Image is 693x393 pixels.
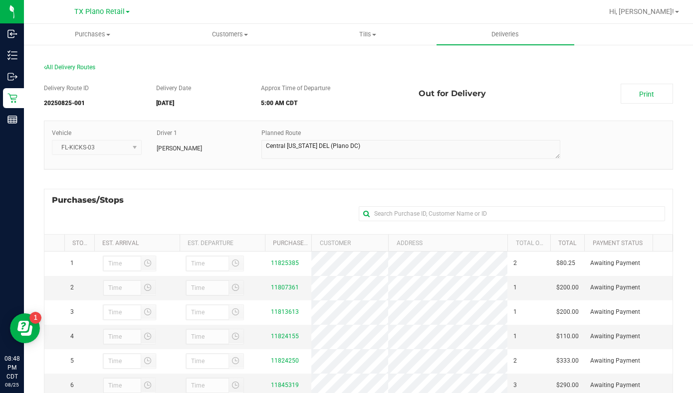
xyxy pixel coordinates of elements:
iframe: Resource center [10,313,40,343]
input: Search Purchase ID, Customer Name or ID [359,206,666,221]
span: 1 [513,332,517,341]
span: 4 [70,332,74,341]
inline-svg: Reports [7,115,17,125]
span: Purchases [24,30,161,39]
a: Purchases [24,24,162,45]
inline-svg: Outbound [7,72,17,82]
span: $200.00 [556,307,579,317]
a: Est. Arrival [102,240,139,247]
inline-svg: Inbound [7,29,17,39]
span: 2 [513,356,517,366]
th: Customer [311,235,388,252]
span: 1 [70,259,74,268]
span: 1 [513,307,517,317]
span: 6 [70,381,74,390]
span: 2 [70,283,74,292]
span: Awaiting Payment [590,283,640,292]
span: Out for Delivery [419,84,486,104]
span: Hi, [PERSON_NAME]! [609,7,674,15]
th: Est. Departure [180,235,265,252]
a: Tills [299,24,437,45]
span: 3 [513,381,517,390]
span: Tills [299,30,436,39]
iframe: Resource center unread badge [29,312,41,324]
a: Purchase ID [273,240,311,247]
label: Planned Route [261,129,301,137]
a: Deliveries [437,24,574,45]
label: Approx Time of Departure [261,84,330,93]
span: $333.00 [556,356,579,366]
h5: [DATE] [156,100,246,107]
p: 08:48 PM CDT [4,354,19,381]
span: $290.00 [556,381,579,390]
span: Awaiting Payment [590,381,640,390]
span: Purchases/Stops [52,194,134,206]
a: 11824155 [271,333,299,340]
span: [PERSON_NAME] [157,144,202,153]
span: Awaiting Payment [590,332,640,341]
span: 3 [70,307,74,317]
span: 1 [513,283,517,292]
a: 11845319 [271,382,299,389]
span: Awaiting Payment [590,259,640,268]
span: Customers [162,30,299,39]
a: Total [558,240,576,247]
a: Print Manifest [621,84,673,104]
a: Stop # [72,240,92,247]
a: 11825385 [271,260,299,266]
a: Payment Status [593,240,643,247]
inline-svg: Inventory [7,50,17,60]
span: All Delivery Routes [44,64,95,71]
span: 5 [70,356,74,366]
span: $200.00 [556,283,579,292]
th: Total Order Lines [507,235,550,252]
span: $110.00 [556,332,579,341]
h5: 5:00 AM CDT [261,100,403,107]
span: 2 [513,259,517,268]
span: $80.25 [556,259,575,268]
a: 11807361 [271,284,299,291]
a: 11824250 [271,357,299,364]
a: 11813613 [271,308,299,315]
label: Delivery Route ID [44,84,89,93]
label: Vehicle [52,129,71,137]
label: Driver 1 [157,129,177,137]
span: Deliveries [478,30,532,39]
span: TX Plano Retail [74,7,125,16]
th: Address [388,235,507,252]
a: Customers [162,24,299,45]
strong: 20250825-001 [44,100,85,107]
span: Awaiting Payment [590,356,640,366]
label: Delivery Date [156,84,191,93]
p: 08/25 [4,381,19,389]
span: Awaiting Payment [590,307,640,317]
inline-svg: Retail [7,93,17,103]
